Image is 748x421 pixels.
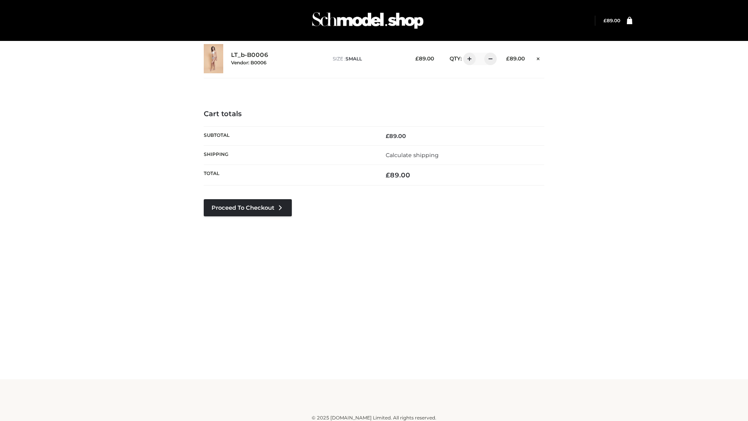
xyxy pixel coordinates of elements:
bdi: 89.00 [506,55,525,62]
a: LT_b-B0006 [231,51,268,59]
small: Vendor: B0006 [231,60,266,65]
span: SMALL [346,56,362,62]
th: Subtotal [204,126,374,145]
span: £ [603,18,607,23]
bdi: 89.00 [415,55,434,62]
div: QTY: [442,53,494,65]
a: Proceed to Checkout [204,199,292,216]
a: Remove this item [533,53,544,63]
span: £ [386,171,390,179]
bdi: 89.00 [603,18,620,23]
img: Schmodel Admin 964 [309,5,426,36]
th: Total [204,165,374,186]
span: £ [386,133,389,140]
bdi: 89.00 [386,133,406,140]
span: £ [415,55,419,62]
a: £89.00 [603,18,620,23]
th: Shipping [204,145,374,165]
h4: Cart totals [204,110,544,119]
bdi: 89.00 [386,171,410,179]
p: size : [333,55,403,62]
img: LT_b-B0006 - SMALL [204,44,223,73]
a: Calculate shipping [386,152,439,159]
span: £ [506,55,510,62]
